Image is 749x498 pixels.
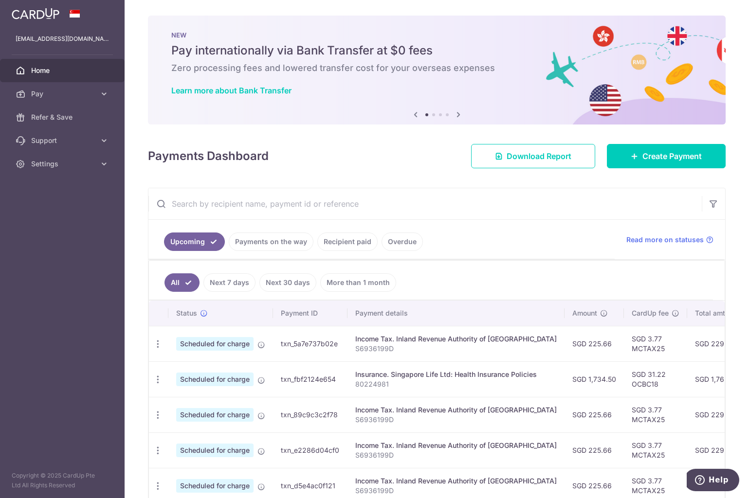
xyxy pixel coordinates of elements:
[148,188,702,219] input: Search by recipient name, payment id or reference
[355,441,557,450] div: Income Tax. Inland Revenue Authority of [GEOGRAPHIC_DATA]
[687,397,747,432] td: SGD 229.43
[355,415,557,425] p: S6936199D
[317,232,378,251] a: Recipient paid
[229,232,313,251] a: Payments on the way
[273,301,347,326] th: Payment ID
[355,476,557,486] div: Income Tax. Inland Revenue Authority of [GEOGRAPHIC_DATA]
[355,370,557,379] div: Insurance. Singapore Life Ltd: Health Insurance Policies
[171,86,292,95] a: Learn more about Bank Transfer
[203,273,256,292] a: Next 7 days
[565,432,624,468] td: SGD 225.66
[171,62,702,74] h6: Zero processing fees and lowered transfer cost for your overseas expenses
[355,344,557,354] p: S6936199D
[31,112,95,122] span: Refer & Save
[259,273,316,292] a: Next 30 days
[31,159,95,169] span: Settings
[632,308,669,318] span: CardUp fee
[148,16,726,124] img: Bank transfer banner
[164,232,225,251] a: Upcoming
[31,136,95,145] span: Support
[273,397,347,432] td: txn_89c9c3c2f78
[176,444,254,457] span: Scheduled for charge
[273,326,347,361] td: txn_5a7e737b02e
[572,308,597,318] span: Amount
[687,469,739,493] iframe: Opens a widget where you can find more information
[176,408,254,422] span: Scheduled for charge
[148,147,269,165] h4: Payments Dashboard
[695,308,727,318] span: Total amt.
[176,373,254,386] span: Scheduled for charge
[687,432,747,468] td: SGD 229.43
[171,43,702,58] h5: Pay internationally via Bank Transfer at $0 fees
[624,432,687,468] td: SGD 3.77 MCTAX25
[624,361,687,397] td: SGD 31.22 OCBC18
[320,273,396,292] a: More than 1 month
[642,150,702,162] span: Create Payment
[355,486,557,496] p: S6936199D
[31,66,95,75] span: Home
[607,144,726,168] a: Create Payment
[624,397,687,432] td: SGD 3.77 MCTAX25
[176,479,254,493] span: Scheduled for charge
[12,8,59,19] img: CardUp
[355,334,557,344] div: Income Tax. Inland Revenue Authority of [GEOGRAPHIC_DATA]
[164,273,200,292] a: All
[347,301,565,326] th: Payment details
[382,232,423,251] a: Overdue
[624,326,687,361] td: SGD 3.77 MCTAX25
[471,144,595,168] a: Download Report
[626,235,713,245] a: Read more on statuses
[626,235,704,245] span: Read more on statuses
[355,379,557,389] p: 80224981
[273,361,347,397] td: txn_fbf2124e654
[355,450,557,460] p: S6936199D
[16,34,109,44] p: [EMAIL_ADDRESS][DOMAIN_NAME]
[31,89,95,99] span: Pay
[687,361,747,397] td: SGD 1,765.72
[565,326,624,361] td: SGD 225.66
[273,432,347,468] td: txn_e2286d04cf0
[355,405,557,415] div: Income Tax. Inland Revenue Authority of [GEOGRAPHIC_DATA]
[687,326,747,361] td: SGD 229.43
[507,150,571,162] span: Download Report
[565,361,624,397] td: SGD 1,734.50
[176,308,197,318] span: Status
[176,337,254,351] span: Scheduled for charge
[565,397,624,432] td: SGD 225.66
[171,31,702,39] p: NEW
